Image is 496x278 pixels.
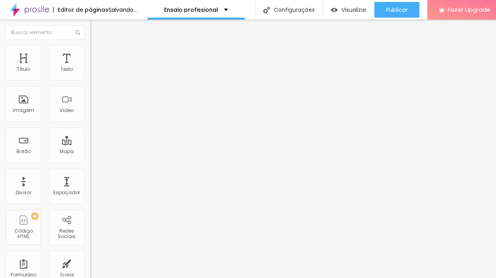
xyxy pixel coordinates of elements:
div: Código HTML [8,228,39,240]
input: Buscar elemento [6,25,84,40]
span: Fazer Upgrade [448,6,491,13]
img: Icone [75,30,80,35]
img: Icone [263,7,270,13]
div: Divisor [16,190,31,195]
p: Ensaio profissional [164,7,218,13]
div: Vídeo [60,108,74,113]
button: Visualizar [323,2,374,18]
div: Imagem [13,108,34,113]
div: Título [17,67,30,72]
div: Mapa [60,149,74,154]
div: Botão [16,149,31,154]
div: Salvando... [108,7,137,13]
span: Visualizar [341,7,367,13]
div: Redes Sociais [51,228,82,240]
div: Espaçador [53,190,80,195]
span: Publicar [386,7,408,13]
div: Formulário [11,272,36,278]
div: Editor de páginas [53,7,108,13]
div: Texto [60,67,73,72]
button: Publicar [374,2,419,18]
div: Ícone [60,272,74,278]
img: view-1.svg [331,7,337,13]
